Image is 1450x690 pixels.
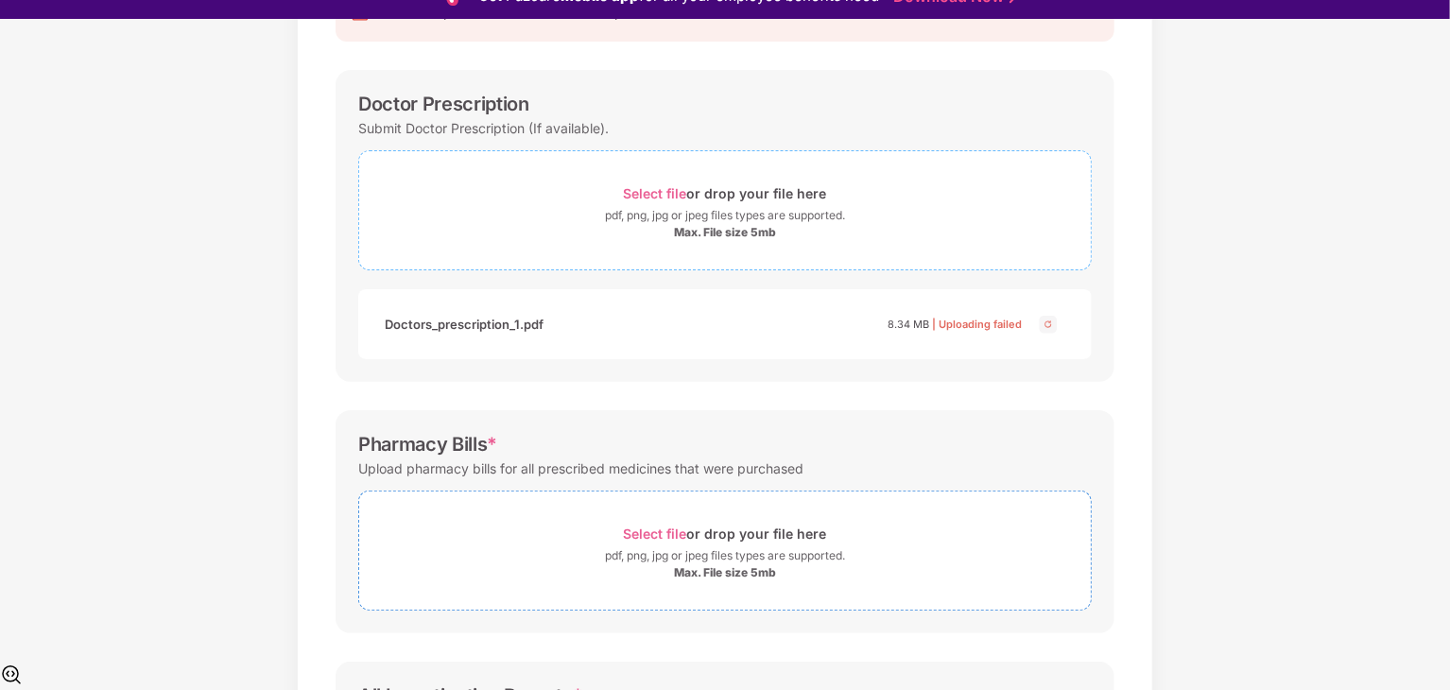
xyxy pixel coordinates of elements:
div: Doctor Prescription [358,93,529,115]
div: or drop your file here [624,181,827,206]
div: pdf, png, jpg or jpeg files types are supported. [605,546,845,565]
div: Max. File size 5mb [674,225,776,240]
span: 8.34 MB [888,318,929,331]
div: Submit Doctor Prescription (If available). [358,115,609,141]
div: or drop your file here [624,521,827,546]
div: Upload pharmacy bills for all prescribed medicines that were purchased [358,456,803,481]
img: svg+xml;base64,PHN2ZyBpZD0iQ3Jvc3MtMjR4MjQiIHhtbG5zPSJodHRwOi8vd3d3LnczLm9yZy8yMDAwL3N2ZyIgd2lkdG... [1037,313,1060,336]
div: Pharmacy Bills [358,433,497,456]
span: | Uploading failed [932,318,1022,331]
span: Select fileor drop your file herepdf, png, jpg or jpeg files types are supported.Max. File size 5mb [359,165,1091,255]
span: Select fileor drop your file herepdf, png, jpg or jpeg files types are supported.Max. File size 5mb [359,506,1091,595]
div: pdf, png, jpg or jpeg files types are supported. [605,206,845,225]
span: Select file [624,185,687,201]
div: Doctors_prescription_1.pdf [385,308,544,340]
div: Max. File size 5mb [674,565,776,580]
span: Select file [624,526,687,542]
